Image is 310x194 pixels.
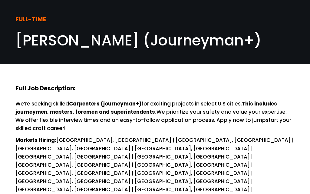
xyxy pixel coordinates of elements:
[15,84,75,92] strong: Full Job Description:
[15,136,56,144] strong: Markets Hiring:
[15,100,295,132] p: We’re seeking skilled for exciting projects in select U.S cities. We prioritize your safety and v...
[15,30,262,51] span: [PERSON_NAME] (Journeyman+)
[15,15,46,23] strong: FULL-TIME
[69,100,141,107] strong: Carpenters (journeyman+)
